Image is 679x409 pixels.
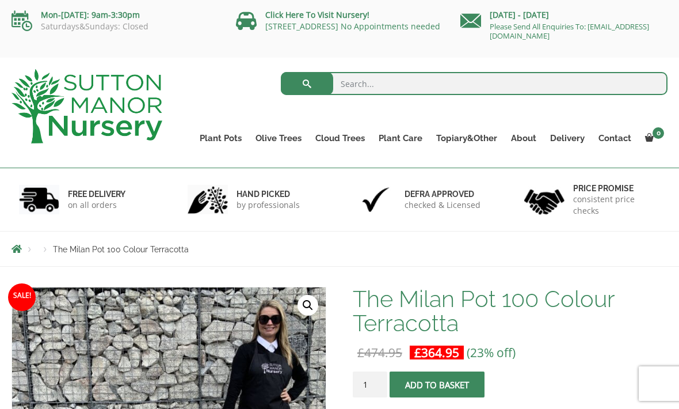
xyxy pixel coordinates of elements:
[19,185,59,214] img: 1.jpg
[12,244,667,253] nav: Breadcrumbs
[188,185,228,214] img: 2.jpg
[357,344,364,361] span: £
[68,189,125,199] h6: FREE DELIVERY
[308,130,372,146] a: Cloud Trees
[573,183,661,194] h6: Price promise
[353,287,667,335] h1: The Milan Pot 100 Colour Terracotta
[653,127,664,139] span: 0
[353,372,387,397] input: Product quantity
[236,189,300,199] h6: hand picked
[429,130,504,146] a: Topiary&Other
[504,130,543,146] a: About
[265,9,369,20] a: Click Here To Visit Nursery!
[8,283,36,311] span: Sale!
[236,199,300,211] p: by professionals
[281,72,668,95] input: Search...
[297,295,318,316] a: View full-screen image gallery
[356,185,396,214] img: 3.jpg
[53,245,189,254] span: The Milan Pot 100 Colour Terracotta
[405,199,480,211] p: checked & Licensed
[12,69,162,143] img: logo
[193,130,249,146] a: Plant Pots
[592,130,638,146] a: Contact
[467,344,516,361] span: (23% off)
[12,22,219,31] p: Saturdays&Sundays: Closed
[405,189,480,199] h6: Defra approved
[12,8,219,22] p: Mon-[DATE]: 9am-3:30pm
[573,194,661,217] p: consistent price checks
[265,21,440,32] a: [STREET_ADDRESS] No Appointments needed
[249,130,308,146] a: Olive Trees
[524,182,564,217] img: 4.jpg
[638,130,667,146] a: 0
[357,344,402,361] bdi: 474.95
[543,130,592,146] a: Delivery
[390,372,485,397] button: Add to basket
[414,344,459,361] bdi: 364.95
[490,21,649,41] a: Please Send All Enquiries To: [EMAIL_ADDRESS][DOMAIN_NAME]
[460,8,667,22] p: [DATE] - [DATE]
[414,344,421,361] span: £
[372,130,429,146] a: Plant Care
[68,199,125,211] p: on all orders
